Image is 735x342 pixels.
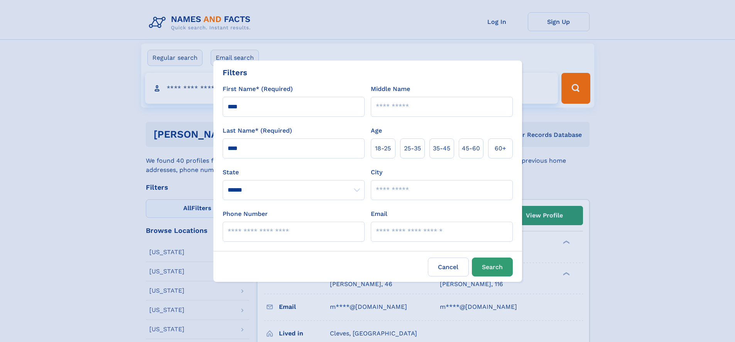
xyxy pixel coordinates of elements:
[404,144,421,153] span: 25‑35
[223,209,268,219] label: Phone Number
[462,144,480,153] span: 45‑60
[375,144,391,153] span: 18‑25
[223,168,365,177] label: State
[223,84,293,94] label: First Name* (Required)
[472,258,513,276] button: Search
[223,126,292,135] label: Last Name* (Required)
[223,67,247,78] div: Filters
[371,126,382,135] label: Age
[433,144,450,153] span: 35‑45
[428,258,469,276] label: Cancel
[371,84,410,94] label: Middle Name
[371,168,382,177] label: City
[371,209,387,219] label: Email
[495,144,506,153] span: 60+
